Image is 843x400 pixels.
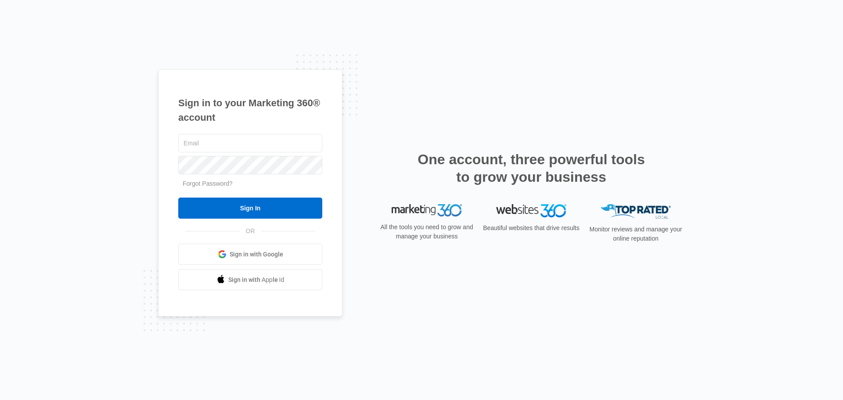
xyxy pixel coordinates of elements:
[378,223,476,241] p: All the tools you need to grow and manage your business
[178,96,322,125] h1: Sign in to your Marketing 360® account
[482,223,580,233] p: Beautiful websites that drive results
[587,225,685,243] p: Monitor reviews and manage your online reputation
[601,204,671,219] img: Top Rated Local
[183,180,233,187] a: Forgot Password?
[240,227,261,236] span: OR
[178,244,322,265] a: Sign in with Google
[178,198,322,219] input: Sign In
[178,134,322,152] input: Email
[230,250,283,259] span: Sign in with Google
[392,204,462,216] img: Marketing 360
[228,275,285,285] span: Sign in with Apple Id
[496,204,566,217] img: Websites 360
[415,151,648,186] h2: One account, three powerful tools to grow your business
[178,269,322,290] a: Sign in with Apple Id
